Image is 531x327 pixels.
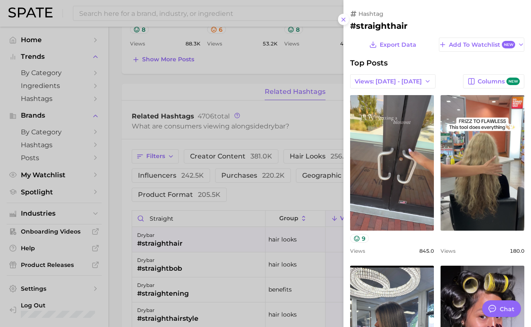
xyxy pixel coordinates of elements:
span: new [506,78,520,86]
button: Export Data [367,38,418,52]
span: Views [350,248,365,254]
span: Add to Watchlist [449,41,515,49]
span: Top Posts [350,58,388,68]
button: Add to WatchlistNew [439,38,524,52]
span: 180.0 [510,248,524,254]
span: 845.0 [419,248,434,254]
button: Views: [DATE] - [DATE] [350,74,436,88]
span: Views: [DATE] - [DATE] [355,78,422,85]
button: 9 [350,234,369,243]
span: Export Data [380,41,416,48]
span: Views [441,248,456,254]
span: New [502,41,515,49]
span: hashtag [358,10,383,18]
h2: #straighthair [350,21,524,31]
button: Columnsnew [463,74,524,88]
span: Columns [478,78,520,86]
